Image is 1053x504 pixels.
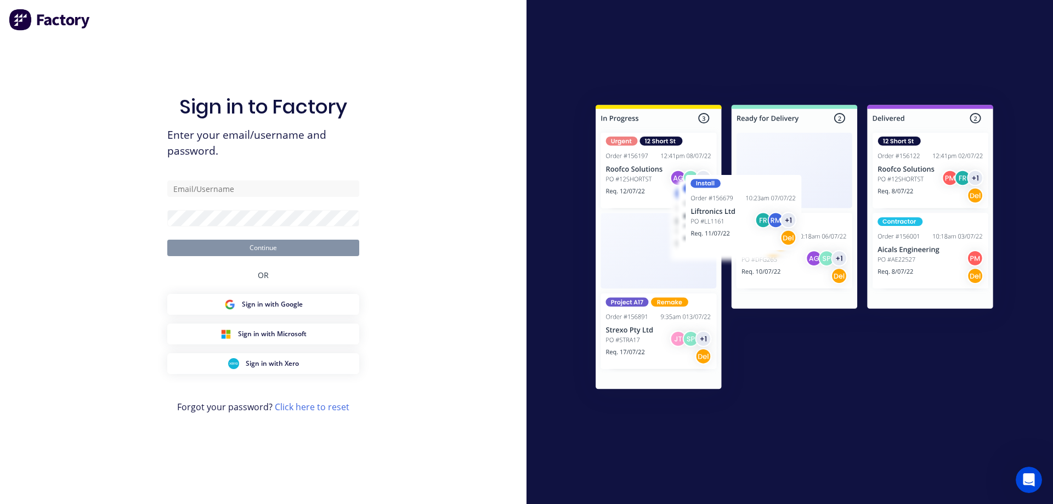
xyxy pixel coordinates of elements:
[571,83,1017,415] img: Sign in
[220,329,231,339] img: Microsoft Sign in
[167,324,359,344] button: Microsoft Sign inSign in with Microsoft
[275,401,349,413] a: Click here to reset
[224,299,235,310] img: Google Sign in
[242,299,303,309] span: Sign in with Google
[167,240,359,256] button: Continue
[179,95,347,118] h1: Sign in to Factory
[167,180,359,197] input: Email/Username
[167,127,359,159] span: Enter your email/username and password.
[167,294,359,315] button: Google Sign inSign in with Google
[1016,467,1042,493] iframe: Intercom live chat
[9,9,91,31] img: Factory
[238,329,307,339] span: Sign in with Microsoft
[167,353,359,374] button: Xero Sign inSign in with Xero
[177,400,349,414] span: Forgot your password?
[246,359,299,369] span: Sign in with Xero
[228,358,239,369] img: Xero Sign in
[258,256,269,294] div: OR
